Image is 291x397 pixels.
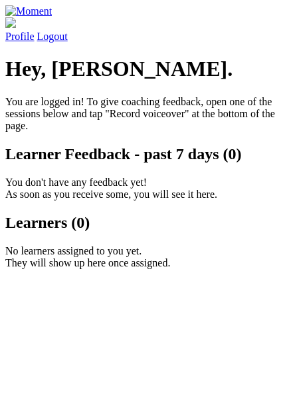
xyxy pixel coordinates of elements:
[5,245,286,269] p: No learners assigned to you yet. They will show up here once assigned.
[5,214,286,232] h2: Learners (0)
[5,17,16,28] img: default_avatar-b4e2223d03051bc43aaaccfb402a43260a3f17acc7fafc1603fdf008d6cba3c9.png
[5,177,286,200] p: You don't have any feedback yet! As soon as you receive some, you will see it here.
[5,96,286,132] p: You are logged in! To give coaching feedback, open one of the sessions below and tap "Record voic...
[5,145,286,163] h2: Learner Feedback - past 7 days (0)
[5,17,286,42] a: Profile
[5,57,286,81] h1: Hey, [PERSON_NAME].
[37,31,68,42] a: Logout
[5,5,52,17] img: Moment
